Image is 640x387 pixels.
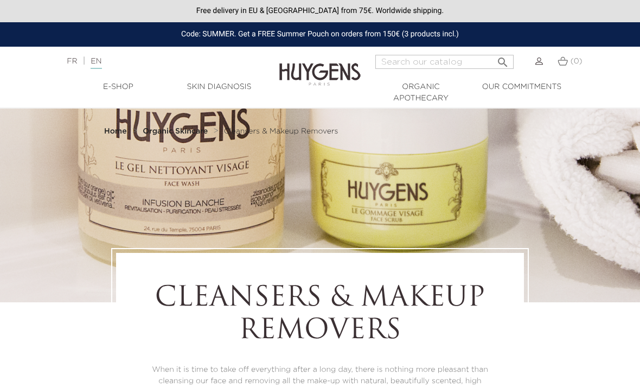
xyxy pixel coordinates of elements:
[169,81,270,93] a: Skin Diagnosis
[104,127,129,136] a: Home
[496,53,509,66] i: 
[571,58,583,65] span: (0)
[61,55,258,68] div: |
[68,81,169,93] a: E-Shop
[493,52,513,66] button: 
[279,46,361,87] img: Huygens
[375,55,514,69] input: Search
[143,127,210,136] a: Organic Skincare
[224,128,338,135] span: Cleansers & Makeup Removers
[224,127,338,136] a: Cleansers & Makeup Removers
[91,58,101,69] a: EN
[146,283,494,348] h1: Cleansers & Makeup Removers
[143,128,208,135] strong: Organic Skincare
[104,128,127,135] strong: Home
[67,58,77,65] a: FR
[370,81,471,104] a: Organic Apothecary
[471,81,572,93] a: Our commitments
